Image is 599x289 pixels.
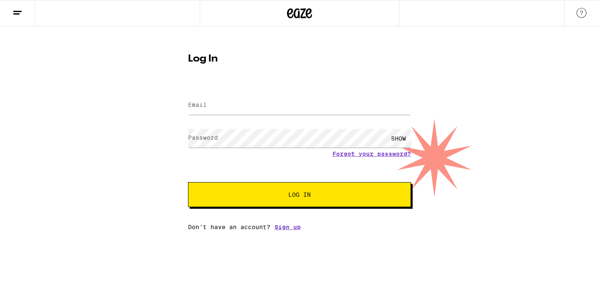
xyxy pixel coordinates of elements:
a: Sign up [275,224,301,230]
button: Log In [188,182,411,207]
div: SHOW [386,129,411,148]
label: Email [188,101,207,108]
input: Email [188,96,411,115]
label: Password [188,134,218,141]
span: Log In [288,192,311,198]
h1: Log In [188,54,411,64]
div: Don't have an account? [188,224,411,230]
a: Forgot your password? [332,151,411,157]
